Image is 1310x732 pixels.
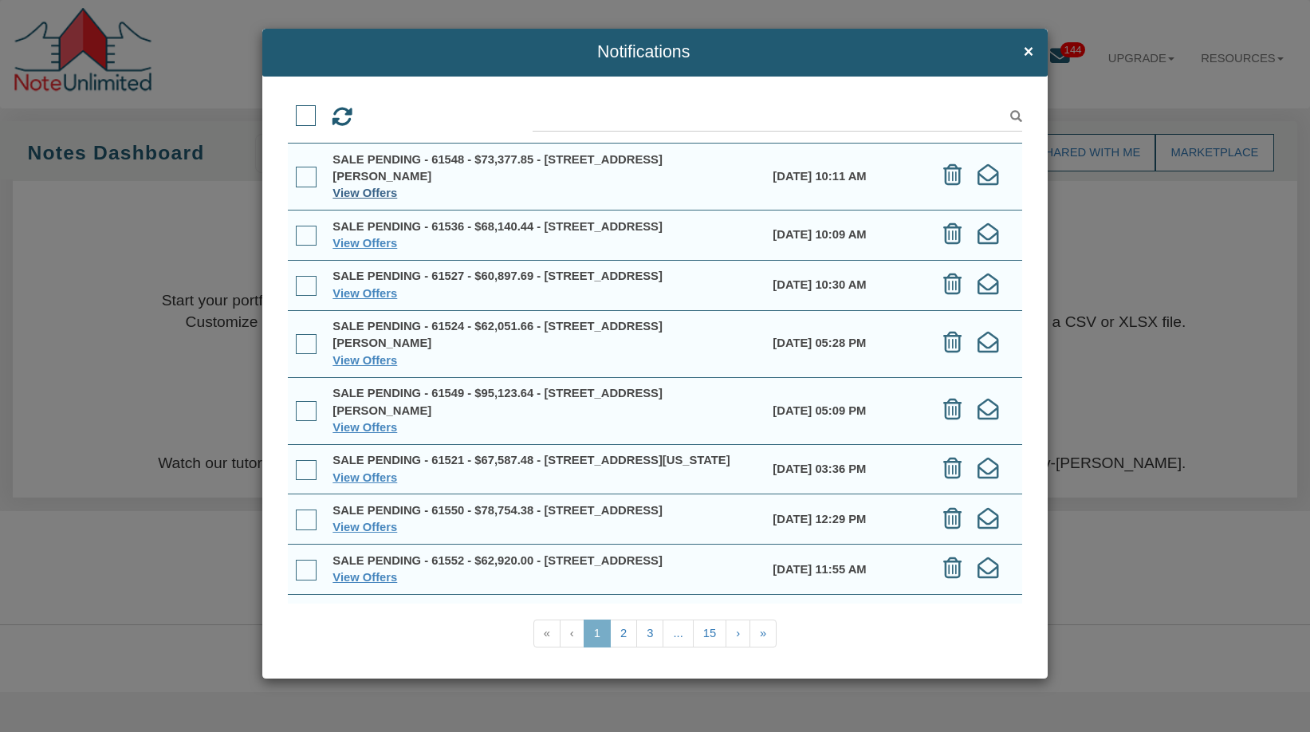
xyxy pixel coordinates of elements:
a: » [749,620,777,647]
div: SALE PENDING - 61552 - $62,920.00 - [STREET_ADDRESS] [332,553,757,569]
div: SALE PENDING - 61527 - $60,897.69 - [STREET_ADDRESS] [332,268,757,285]
td: [DATE] 09:59 AM [765,595,926,644]
a: 15 [693,620,726,647]
span: Notifications [277,43,1011,61]
div: SALE PENDING - 61548 - $73,377.85 - [STREET_ADDRESS][PERSON_NAME] [332,152,757,185]
td: [DATE] 12:29 PM [765,494,926,544]
div: SALE PENDING - 61550 - $78,754.38 - [STREET_ADDRESS] [332,502,757,519]
td: [DATE] 05:28 PM [765,310,926,377]
a: 2 [610,620,637,647]
td: [DATE] 05:09 PM [765,377,926,444]
td: [DATE] 03:36 PM [765,444,926,494]
span: × [1024,43,1033,61]
td: [DATE] 10:30 AM [765,260,926,309]
a: View Offers [332,237,397,250]
div: SALE PENDING - 61536 - $68,140.44 - [STREET_ADDRESS] [332,218,757,235]
a: « [533,620,561,647]
a: ‹ [560,620,584,647]
a: 1 [584,620,611,647]
td: [DATE] 10:09 AM [765,210,926,259]
td: [DATE] 10:11 AM [765,143,926,210]
div: SALE PENDING - 61525 - $35,989.96 - [STREET_ADDRESS] [332,603,757,620]
a: View Offers [332,571,397,584]
a: 3 [636,620,663,647]
a: View Offers [332,421,397,434]
div: SALE PENDING - 61549 - $95,123.64 - [STREET_ADDRESS][PERSON_NAME] [332,385,757,419]
a: View Offers [332,521,397,533]
a: View Offers [332,287,397,300]
td: [DATE] 11:55 AM [765,545,926,594]
div: SALE PENDING - 61521 - $67,587.48 - [STREET_ADDRESS][US_STATE] [332,452,757,469]
a: View Offers [332,187,397,199]
a: View Offers [332,471,397,484]
a: ... [663,620,693,647]
div: SALE PENDING - 61524 - $62,051.66 - [STREET_ADDRESS][PERSON_NAME] [332,318,757,352]
a: › [726,620,750,647]
a: View Offers [332,354,397,367]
